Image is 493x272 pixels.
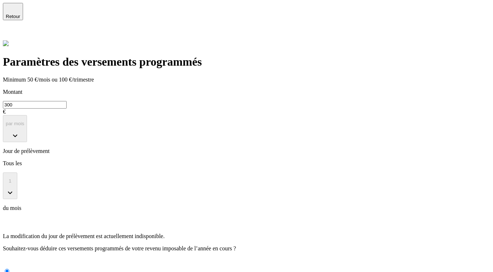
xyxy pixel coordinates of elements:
[3,40,9,46] img: alexis.png
[3,148,490,154] p: Jour de prélèvement
[6,14,20,19] span: Retour
[3,109,6,115] span: €
[3,89,490,95] p: Montant
[6,178,14,184] p: 1
[3,55,490,69] h1: Paramètres des versements programmés
[3,233,490,240] p: La modification du jour de prélèvement est actuellement indisponible.
[3,172,17,199] button: 1
[3,115,27,142] button: par mois
[3,205,490,211] p: du mois
[3,245,490,252] p: Souhaitez-vous déduire ces versements programmés de votre revenu imposable de l’année en cours ?
[6,121,24,126] p: par mois
[3,76,490,83] p: Minimum 50 €/mois ou 100 €/trimestre
[3,3,23,20] button: Retour
[3,160,490,167] p: Tous les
